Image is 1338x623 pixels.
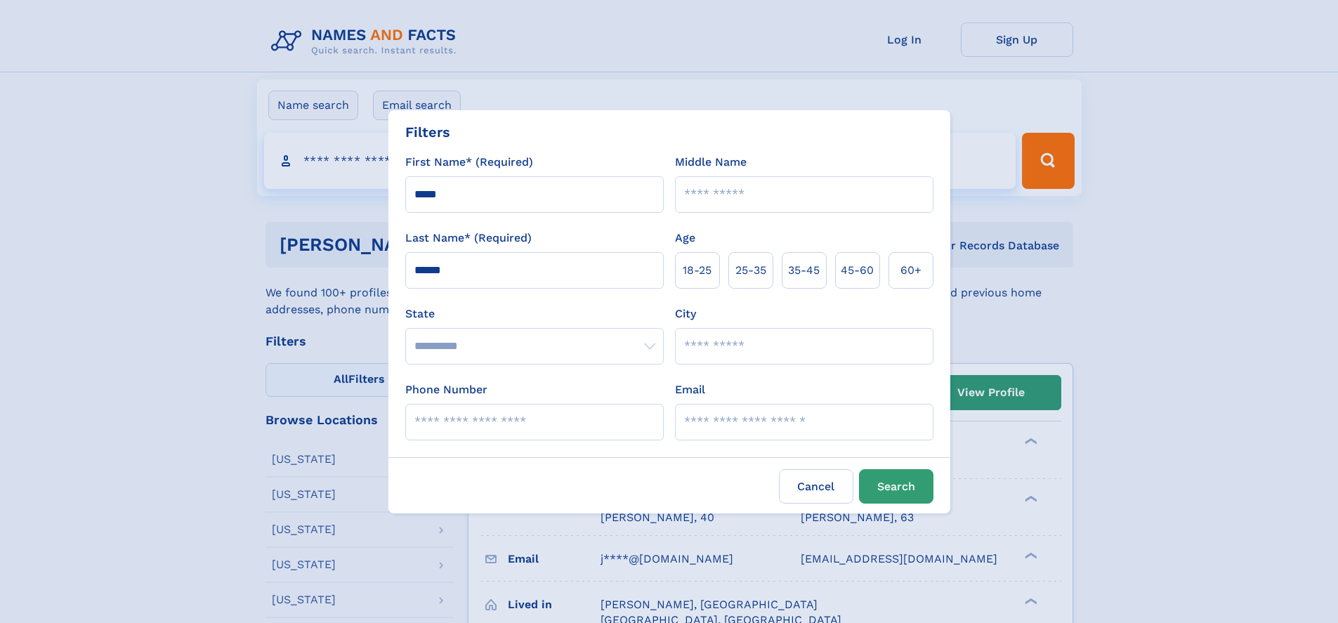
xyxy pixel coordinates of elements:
[900,262,921,279] span: 60+
[859,469,933,504] button: Search
[788,262,820,279] span: 35‑45
[683,262,711,279] span: 18‑25
[405,306,664,322] label: State
[405,122,450,143] div: Filters
[405,230,532,247] label: Last Name* (Required)
[779,469,853,504] label: Cancel
[841,262,874,279] span: 45‑60
[675,306,696,322] label: City
[405,381,487,398] label: Phone Number
[675,230,695,247] label: Age
[675,381,705,398] label: Email
[405,154,533,171] label: First Name* (Required)
[735,262,766,279] span: 25‑35
[675,154,747,171] label: Middle Name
